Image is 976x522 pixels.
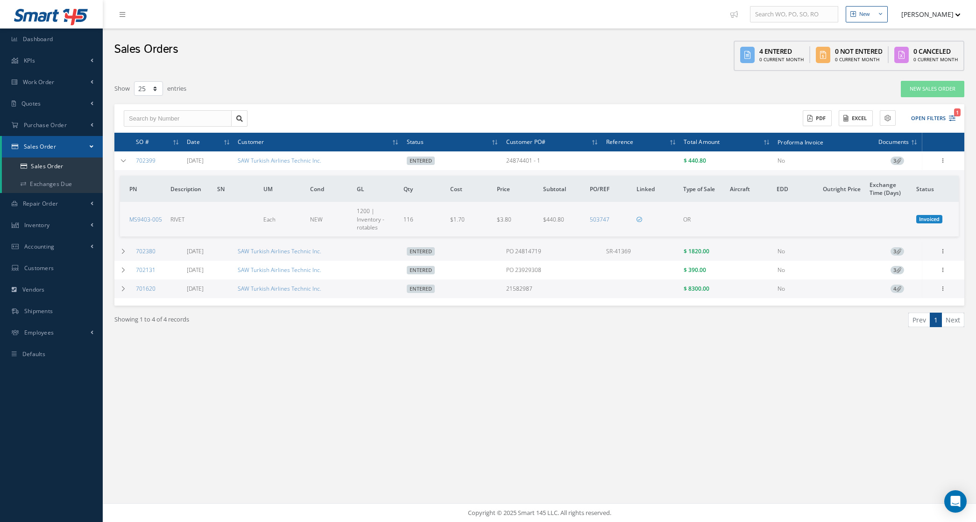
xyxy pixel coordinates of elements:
[24,121,67,129] span: Purchase Order
[167,176,213,202] th: Description
[954,108,961,116] span: 1
[913,56,958,63] div: 0 Current Month
[602,242,680,261] td: SR-41369
[684,247,709,255] span: $ 1820.00
[263,215,276,223] span: Each
[750,6,838,23] input: Search WO, PO, SO, RO
[183,151,234,170] td: [DATE]
[586,176,633,202] th: PO/REF
[916,215,942,223] span: Invoiced
[835,46,883,56] div: 0 Not Entered
[2,136,103,157] a: Sales Order
[891,285,904,293] a: 4
[759,46,804,56] div: 4 Entered
[306,176,353,202] th: Cond
[238,285,321,293] a: SAW Turkish Airlines Technic Inc.
[23,78,55,86] span: Work Order
[497,215,511,223] span: $3.80
[903,111,955,126] button: Open Filters1
[774,151,873,170] td: No
[136,285,156,293] a: 701620
[403,215,413,223] span: 116
[21,100,41,107] span: Quotes
[891,266,904,274] span: 3
[183,261,234,279] td: [DATE]
[606,137,634,146] span: Reference
[778,137,823,146] span: Proforma Invoice
[502,151,602,170] td: 24874401 - 1
[446,176,493,202] th: Cost
[633,176,679,202] th: Linked
[803,110,832,127] button: PDF
[310,215,323,223] span: NEW
[502,279,602,298] td: 21582987
[407,137,424,146] span: Status
[24,243,55,250] span: Accounting
[24,329,54,336] span: Employees
[23,200,58,207] span: Repair Order
[819,176,866,202] th: Outright Price
[112,508,967,518] div: Copyright © 2025 Smart 145 LLC. All rights reserved.
[22,286,45,293] span: Vendors
[543,215,564,223] span: $440.80
[114,43,178,57] h2: Sales Orders
[684,285,709,293] span: $ 8300.00
[913,46,958,56] div: 0 Canceled
[891,157,904,165] span: 3
[878,137,909,146] span: Documents
[891,247,904,255] a: 3
[2,157,103,175] a: Sales Order
[759,56,804,63] div: 0 Current Month
[107,313,539,335] div: Showing 1 to 4 of 4 records
[407,157,435,165] span: Entered
[187,137,200,146] span: Date
[136,266,156,274] a: 702131
[357,207,384,231] span: 1200 | Inventory - rotables
[539,176,586,202] th: Subtotal
[136,247,156,255] a: 702380
[835,56,883,63] div: 0 Current Month
[124,110,232,127] input: Search by Number
[407,247,435,256] span: Entered
[24,57,35,64] span: KPIs
[502,261,602,279] td: PO 23929308
[506,137,545,146] span: Customer PO#
[901,81,964,97] a: New Sales Order
[684,137,720,146] span: Total Amount
[167,80,186,93] label: entries
[450,215,465,223] span: $1.70
[493,176,540,202] th: Price
[24,307,53,315] span: Shipments
[684,266,706,274] span: $ 390.00
[944,490,967,513] div: Open Intercom Messenger
[23,35,53,43] span: Dashboard
[260,176,306,202] th: UM
[238,247,321,255] a: SAW Turkish Airlines Technic Inc.
[22,350,45,358] span: Defaults
[183,279,234,298] td: [DATE]
[183,242,234,261] td: [DATE]
[407,285,435,293] span: Entered
[502,242,602,261] td: PO 24814719
[679,176,726,202] th: Type of Sale
[684,157,706,164] span: $ 440.80
[891,247,904,256] span: 3
[407,266,435,274] span: Entered
[136,157,156,164] a: 702399
[24,143,56,150] span: Sales Order
[930,313,942,327] a: 1
[912,176,959,202] th: Status
[866,176,912,202] th: Exchange Time (Days)
[590,215,609,223] a: 503747
[353,176,400,202] th: GL
[24,264,54,272] span: Customers
[400,176,446,202] th: Qty
[891,285,904,293] span: 4
[114,80,130,93] label: Show
[774,279,873,298] td: No
[24,221,50,229] span: Inventory
[774,242,873,261] td: No
[2,175,103,193] a: Exchanges Due
[683,215,691,223] span: OR
[238,137,264,146] span: Customer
